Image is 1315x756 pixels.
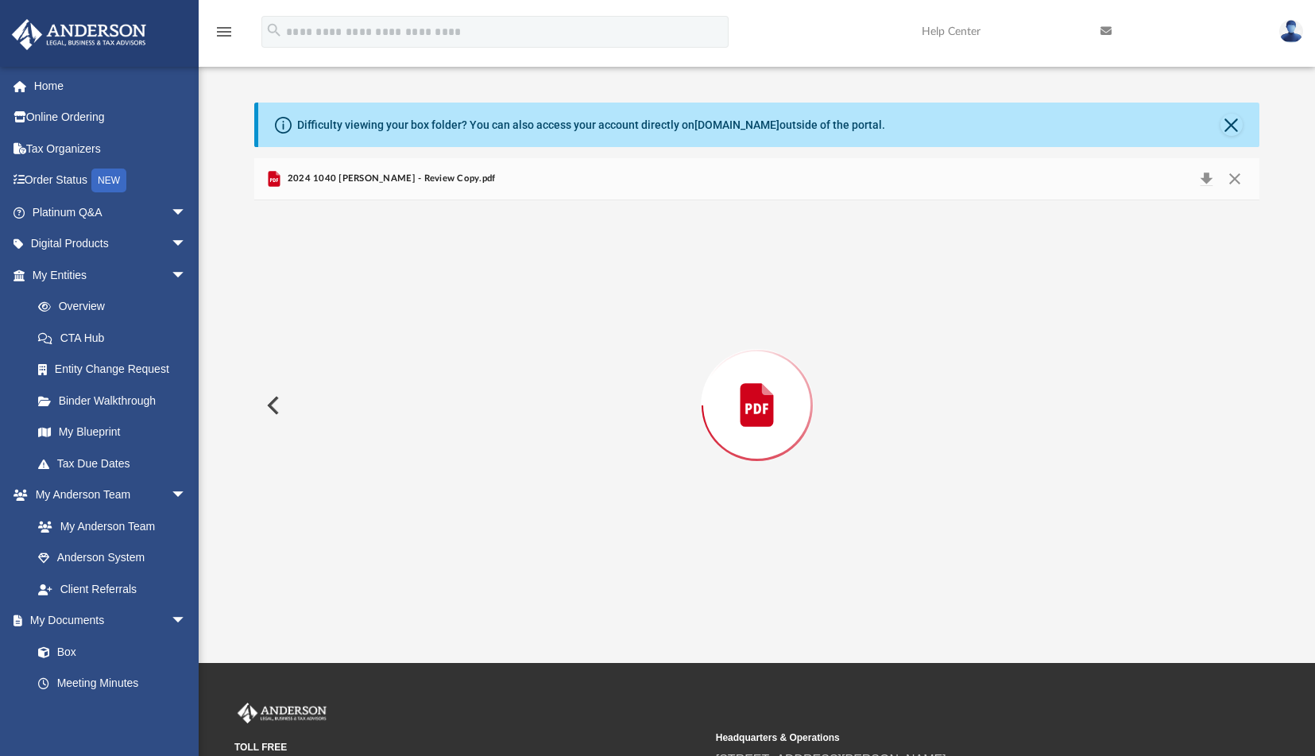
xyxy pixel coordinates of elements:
a: Tax Organizers [11,133,211,165]
a: Online Ordering [11,102,211,134]
i: menu [215,22,234,41]
a: My Anderson Team [22,510,195,542]
div: Preview [254,158,1259,611]
img: User Pic [1279,20,1303,43]
i: search [265,21,283,39]
a: Client Referrals [22,573,203,605]
small: Headquarters & Operations [716,731,1186,745]
a: My Entitiesarrow_drop_down [11,259,211,291]
a: Entity Change Request [22,354,211,386]
a: Anderson System [22,542,203,574]
span: arrow_drop_down [171,479,203,512]
a: menu [215,30,234,41]
div: Difficulty viewing your box folder? You can also access your account directly on outside of the p... [297,117,885,134]
button: Close [1220,168,1248,190]
button: Previous File [254,383,289,428]
span: 2024 1040 [PERSON_NAME] - Review Copy.pdf [284,172,495,186]
a: Order StatusNEW [11,165,211,197]
span: arrow_drop_down [171,196,203,229]
a: Tax Due Dates [22,448,211,479]
button: Close [1220,114,1243,136]
span: arrow_drop_down [171,228,203,261]
a: Forms Library [22,699,195,731]
a: Digital Productsarrow_drop_down [11,228,211,260]
img: Anderson Advisors Platinum Portal [234,703,330,723]
a: [DOMAIN_NAME] [694,118,779,131]
a: Binder Walkthrough [22,385,211,417]
div: NEW [91,169,126,192]
a: CTA Hub [22,322,211,354]
small: TOLL FREE [234,740,705,754]
a: Home [11,70,211,102]
a: Box [22,636,195,668]
a: Meeting Minutes [22,668,203,700]
img: Anderson Advisors Platinum Portal [7,19,151,50]
button: Download [1192,168,1220,190]
span: arrow_drop_down [171,605,203,638]
span: arrow_drop_down [171,259,203,292]
a: Overview [22,291,211,323]
a: Platinum Q&Aarrow_drop_down [11,196,211,228]
a: My Blueprint [22,417,203,448]
a: My Documentsarrow_drop_down [11,605,203,637]
a: My Anderson Teamarrow_drop_down [11,479,203,511]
